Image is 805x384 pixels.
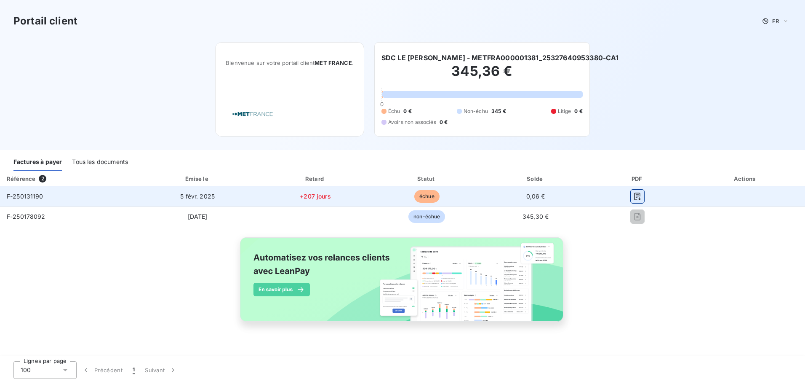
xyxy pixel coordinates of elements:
span: FR [772,18,779,24]
span: 100 [21,366,31,374]
div: Émise le [138,175,257,183]
button: 1 [128,361,140,379]
div: Factures à payer [13,153,62,171]
span: 0,06 € [526,193,545,200]
img: banner [232,232,573,336]
h3: Portail client [13,13,77,29]
span: 345,30 € [522,213,549,220]
div: Actions [688,175,803,183]
span: Non-échu [464,107,488,115]
span: 0 € [574,107,582,115]
h6: SDC LE [PERSON_NAME] - METFRA000001381_25327640953380-CA1 [381,53,619,63]
span: 0 [380,101,384,107]
img: Company logo [226,102,280,126]
span: [DATE] [188,213,208,220]
span: 345 € [491,107,506,115]
span: Échu [388,107,400,115]
span: 2 [39,175,46,183]
span: 1 [133,366,135,374]
div: Tous les documents [72,153,128,171]
button: Suivant [140,361,182,379]
span: non-échue [408,210,445,223]
span: +207 jours [300,193,331,200]
span: F-250131190 [7,193,43,200]
button: Précédent [77,361,128,379]
h2: 345,36 € [381,63,583,88]
div: Retard [261,175,370,183]
span: échue [414,190,440,203]
span: Litige [558,107,571,115]
div: Statut [373,175,480,183]
span: 5 févr. 2025 [180,193,215,200]
div: PDF [591,175,684,183]
div: Référence [7,175,35,182]
span: 0 € [440,118,448,126]
span: Bienvenue sur votre portail client . [226,59,354,66]
span: F-250178092 [7,213,45,220]
span: Avoirs non associés [388,118,436,126]
span: 0 € [403,107,411,115]
span: MET FRANCE [315,59,352,66]
div: Solde [484,175,588,183]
